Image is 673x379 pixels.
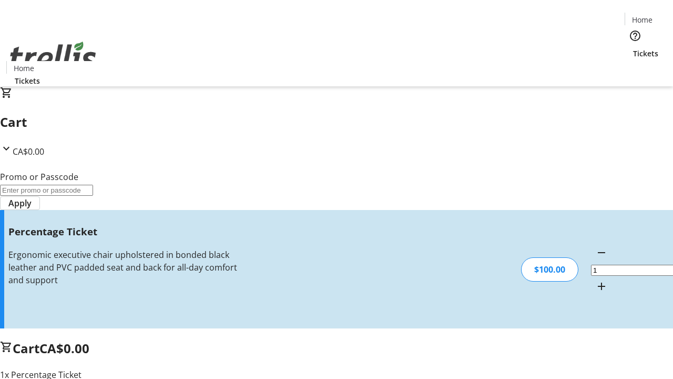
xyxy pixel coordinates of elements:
[591,242,612,263] button: Decrement by one
[8,197,32,210] span: Apply
[591,276,612,297] button: Increment by one
[8,248,238,286] div: Ergonomic executive chair upholstered in bonded black leather and PVC padded seat and back for al...
[39,340,89,357] span: CA$0.00
[14,63,34,74] span: Home
[625,25,646,46] button: Help
[633,48,658,59] span: Tickets
[8,224,238,239] h3: Percentage Ticket
[6,30,100,83] img: Orient E2E Organization j9Ja2GK1b9's Logo
[625,59,646,80] button: Cart
[6,75,48,86] a: Tickets
[625,48,667,59] a: Tickets
[13,146,44,157] span: CA$0.00
[15,75,40,86] span: Tickets
[7,63,40,74] a: Home
[521,257,578,282] div: $100.00
[632,14,652,25] span: Home
[625,14,659,25] a: Home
